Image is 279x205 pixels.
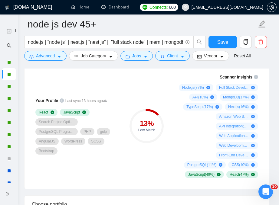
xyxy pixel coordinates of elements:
span: ellipsis [141,5,145,9]
button: copy [240,36,252,48]
span: React [39,110,48,115]
span: plus-circle [251,153,255,157]
input: Search Freelance Jobs... [28,38,183,46]
span: Connects: [149,4,168,11]
span: TypeScript ( 17 %) [186,104,213,109]
button: idcardVendorcaret-down [192,51,229,61]
span: delete [255,39,267,45]
span: caret-down [180,54,185,59]
a: New Scanner [7,25,11,37]
span: CSS ( 10 %) [231,162,248,167]
span: gulp [100,129,107,134]
span: SCSS [91,139,101,144]
button: search [193,36,205,48]
a: setting [267,5,277,10]
span: 10 [271,184,278,189]
span: API Integration ( 13 %) [219,124,249,129]
button: settingAdvancedcaret-down [24,51,67,61]
span: idcard [197,54,202,59]
span: plus-circle [210,95,214,99]
span: caret-down [220,54,224,59]
img: logo [5,3,9,12]
span: Full Stack Development ( 62 %) [219,85,249,90]
span: edit [258,20,266,28]
span: search [7,39,11,51]
button: setting [267,2,277,12]
input: Scanner name... [28,17,257,32]
span: Next.js ( 16 %) [228,104,249,109]
span: search [194,39,205,45]
span: PostgreSQL Programming [39,129,74,134]
span: copy [240,39,251,45]
span: Your Profile [35,98,58,103]
span: plus-circle [215,105,219,109]
span: plus-circle [251,124,255,128]
span: caret-down [109,54,113,59]
span: JavaScript ( 49 %) [188,172,215,177]
span: Node.js ( 77 %) [182,85,204,90]
span: Web Development ( 13 %) [219,143,249,148]
span: Web Application ( 13 %) [219,133,249,138]
span: plus-circle [219,163,222,167]
span: info-circle [60,98,64,103]
span: Advanced [36,53,55,59]
span: Scanner Insights [220,75,252,79]
button: delete [255,36,267,48]
span: double-right [5,191,11,197]
span: Amazon Web Services ( 15 %) [219,114,249,119]
div: 13 % [130,120,164,127]
span: caret-down [143,54,148,59]
iframe: Intercom live chat [258,184,273,199]
span: folder [126,54,130,59]
span: plus-circle [251,95,255,99]
span: Jobs [132,53,141,59]
span: check-circle [51,111,54,114]
span: API ( 18 %) [192,95,208,100]
li: New Scanner [2,25,16,37]
span: Client [167,53,178,59]
span: MongoDB ( 17 %) [223,95,249,100]
span: plus-circle [251,86,255,89]
button: folderJobscaret-down [120,51,153,61]
span: info-circle [254,75,258,79]
span: plus-circle [251,144,255,147]
span: caret-down [57,54,61,59]
span: plus-circle [251,105,255,109]
button: Save [208,36,237,48]
span: plus-circle [251,163,255,167]
span: WordPress [64,139,82,144]
a: dashboardDashboard [101,5,129,10]
span: PostgreSQL ( 11 %) [187,162,216,167]
span: plus-circle [206,86,210,89]
span: Save [217,38,228,46]
span: info-circle [185,40,189,44]
div: Low Match [130,128,164,132]
span: JavaScript [63,110,80,115]
span: React ( 47 %) [230,172,249,177]
span: check-circle [217,173,221,176]
a: Reset All [234,53,251,59]
span: Job Category [81,53,106,59]
span: user [183,5,188,9]
span: user [160,54,165,59]
span: Search Engine Optimization [39,120,74,124]
span: AngularJS [39,139,55,144]
span: plus-circle [251,115,255,118]
span: plus-circle [251,134,255,138]
span: Front-End Development ( 11 %) [219,153,249,158]
span: setting [267,5,276,10]
span: Bootstrap [39,149,54,153]
span: setting [29,54,34,59]
span: PHP [84,129,91,134]
button: barsJob Categorycaret-down [69,51,118,61]
span: bars [74,54,78,59]
span: 600 [169,4,176,11]
span: check-circle [251,173,255,176]
button: userClientcaret-down [155,51,190,61]
span: Last sync 13 hours ago [65,98,107,104]
span: Vendor [204,53,217,59]
a: homeHome [71,5,89,10]
span: check-circle [82,111,86,114]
